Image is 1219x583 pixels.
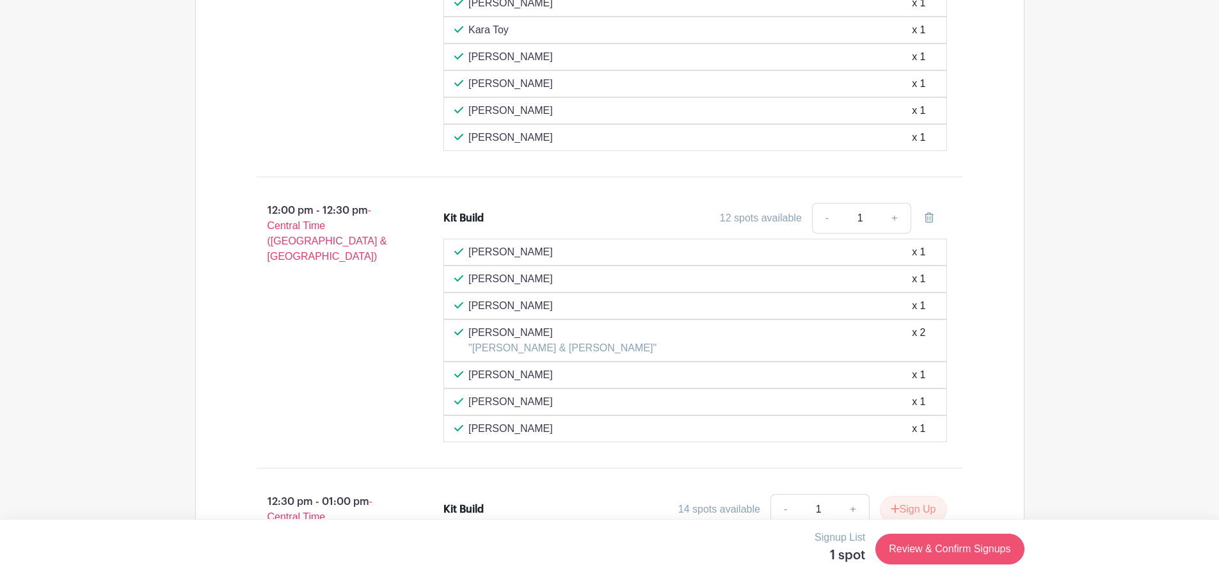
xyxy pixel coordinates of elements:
a: Review & Confirm Signups [875,534,1024,564]
div: x 1 [912,421,925,436]
p: [PERSON_NAME] [468,298,553,314]
div: x 1 [912,130,925,145]
p: Kara Toy [468,22,509,38]
p: [PERSON_NAME] [468,367,553,383]
div: Kit Build [443,502,484,517]
div: x 1 [912,49,925,65]
a: + [837,494,869,525]
p: [PERSON_NAME] [468,130,553,145]
h5: 1 spot [815,548,865,563]
p: [PERSON_NAME] [468,421,553,436]
p: 12:00 pm - 12:30 pm [237,198,424,269]
a: + [879,203,911,234]
div: 12 spots available [720,211,802,226]
p: [PERSON_NAME] [468,244,553,260]
span: - Central Time ([GEOGRAPHIC_DATA] & [GEOGRAPHIC_DATA]) [267,205,387,262]
div: x 1 [912,244,925,260]
div: x 2 [912,325,925,356]
div: 14 spots available [678,502,760,517]
p: 12:30 pm - 01:00 pm [237,489,424,561]
div: x 1 [912,103,925,118]
div: x 1 [912,367,925,383]
p: [PERSON_NAME] [468,76,553,92]
a: - [812,203,841,234]
div: x 1 [912,76,925,92]
p: [PERSON_NAME] [468,271,553,287]
p: [PERSON_NAME] [468,103,553,118]
p: [PERSON_NAME] [468,394,553,410]
div: x 1 [912,394,925,410]
a: - [770,494,800,525]
p: Signup List [815,530,865,545]
p: [PERSON_NAME] [468,49,553,65]
div: x 1 [912,271,925,287]
button: Sign Up [880,496,947,523]
div: x 1 [912,22,925,38]
div: Kit Build [443,211,484,226]
div: x 1 [912,298,925,314]
p: [PERSON_NAME] [468,325,657,340]
p: "[PERSON_NAME] & [PERSON_NAME]" [468,340,657,356]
